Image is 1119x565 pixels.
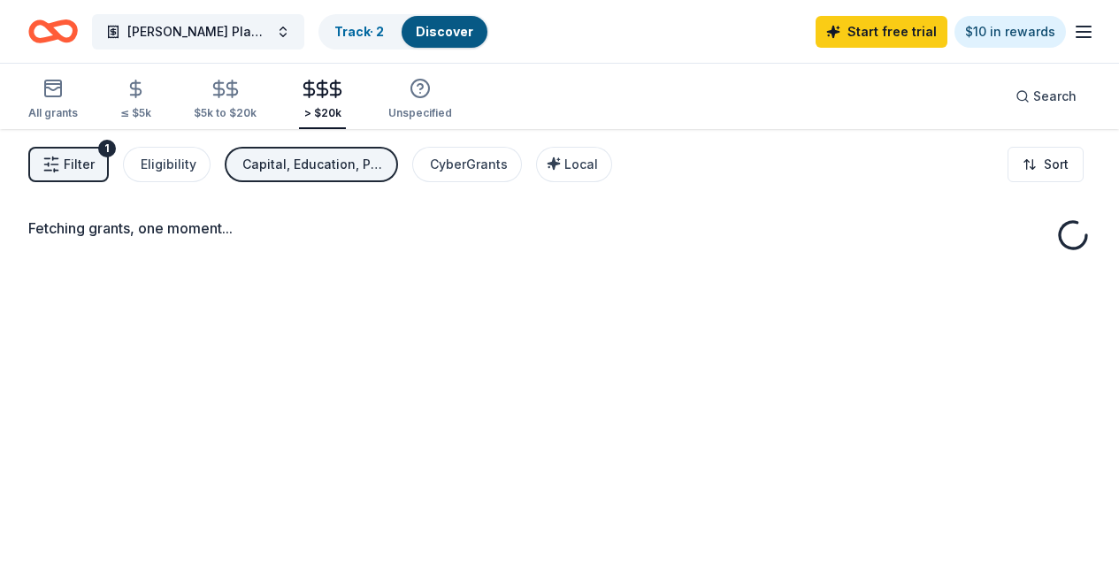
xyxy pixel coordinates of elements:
[28,218,1091,239] div: Fetching grants, one moment...
[816,16,947,48] a: Start free trial
[92,14,304,50] button: [PERSON_NAME] Playground
[120,72,151,129] button: ≤ $5k
[416,24,473,39] a: Discover
[225,147,398,182] button: Capital, Education, Projects & programming, General operations
[194,106,257,120] div: $5k to $20k
[299,72,346,129] button: > $20k
[1044,154,1069,175] span: Sort
[299,106,346,120] div: > $20k
[412,147,522,182] button: CyberGrants
[120,106,151,120] div: ≤ $5k
[123,147,211,182] button: Eligibility
[388,71,452,129] button: Unspecified
[28,71,78,129] button: All grants
[536,147,612,182] button: Local
[28,106,78,120] div: All grants
[1008,147,1084,182] button: Sort
[334,24,384,39] a: Track· 2
[564,157,598,172] span: Local
[28,11,78,52] a: Home
[127,21,269,42] span: [PERSON_NAME] Playground
[430,154,508,175] div: CyberGrants
[1033,86,1077,107] span: Search
[318,14,489,50] button: Track· 2Discover
[194,72,257,129] button: $5k to $20k
[98,140,116,157] div: 1
[388,106,452,120] div: Unspecified
[954,16,1066,48] a: $10 in rewards
[1001,79,1091,114] button: Search
[242,154,384,175] div: Capital, Education, Projects & programming, General operations
[28,147,109,182] button: Filter1
[64,154,95,175] span: Filter
[141,154,196,175] div: Eligibility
